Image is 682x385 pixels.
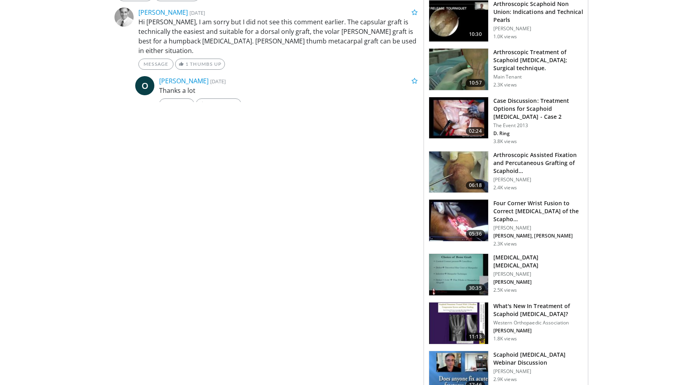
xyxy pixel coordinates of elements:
a: [PERSON_NAME] [138,8,188,17]
img: Picture_26_2.png.150x105_q85_crop-smart_upscale.jpg [429,151,488,193]
h3: Case Discussion: Treatment Options for Scaphoid [MEDICAL_DATA] - Case 2 [493,97,583,121]
img: 00208cd3-f601-4154-94e5-f10a2e28a0d3.150x105_q85_crop-smart_upscale.jpg [429,0,488,42]
p: 2.5K views [493,287,517,293]
span: 10:57 [466,79,485,87]
a: Message [138,59,173,70]
p: 2.9K views [493,376,517,383]
a: 05:36 Four Corner Wrist Fusion to Correct [MEDICAL_DATA] of the Scapho… [PERSON_NAME] [PERSON_NAM... [429,199,583,247]
a: O [135,76,154,95]
img: 3fa8f6dd-f198-496d-9206-60061ac18507.150x105_q85_crop-smart_upscale.jpg [429,200,488,241]
p: 2.4K views [493,185,517,191]
span: 05:36 [466,230,485,238]
a: 06:18 Arthroscopic Assisted Fixation and Percutaneous Grafting of Scaphoid… [PERSON_NAME] 2.4K views [429,151,583,193]
p: Thanks a lot [159,86,418,95]
p: 1.8K views [493,336,517,342]
small: [DATE] [210,78,226,85]
img: 621ebd45-5241-40c4-870e-ac06f5cc1e08.150x105_q85_crop-smart_upscale.jpg [429,302,488,344]
img: 5f3ee0cb-4715-476f-97ae-a0b2f9d34fe6.150x105_q85_crop-smart_upscale.jpg [429,254,488,295]
p: Western Orthopaedic Association [493,320,583,326]
p: D. Ring [493,130,583,137]
p: [PERSON_NAME] [493,177,583,183]
p: 2.3K views [493,241,517,247]
p: [PERSON_NAME] [493,225,583,231]
p: [PERSON_NAME] [493,271,583,277]
p: [PERSON_NAME], [PERSON_NAME] [493,233,583,239]
p: Main Tenant [493,74,583,80]
h3: Four Corner Wrist Fusion to Correct [MEDICAL_DATA] of the Scapho… [493,199,583,223]
small: [DATE] [189,9,205,16]
h3: Arthroscopic Treatment of Scaphoid [MEDICAL_DATA]; Surgical technique. [493,48,583,72]
h3: Arthroscopic Assisted Fixation and Percutaneous Grafting of Scaphoid… [493,151,583,175]
p: [PERSON_NAME] [493,368,583,375]
img: AZ2ZgMjz0LFGHCPn4xMDoxOjB1O8AjAz.150x105_q85_crop-smart_upscale.jpg [429,97,488,139]
img: Avatar [114,8,134,27]
span: 1 [185,61,189,67]
h3: [MEDICAL_DATA] [MEDICAL_DATA] [493,253,583,269]
p: Hi [PERSON_NAME], I am sorry but I did not see this comment earlier. The capsular graft is techni... [138,17,418,55]
p: 1.0K views [493,33,517,40]
a: 30:35 [MEDICAL_DATA] [MEDICAL_DATA] [PERSON_NAME] [PERSON_NAME] 2.5K views [429,253,583,296]
p: 2.3K views [493,82,517,88]
a: 10:57 Arthroscopic Treatment of Scaphoid [MEDICAL_DATA]; Surgical technique. Main Tenant 2.3K views [429,48,583,90]
h3: What's New In Treatment of Scaphoid [MEDICAL_DATA]? [493,302,583,318]
span: 06:18 [466,181,485,189]
a: Message [159,98,194,110]
a: [PERSON_NAME] [159,77,209,85]
p: [PERSON_NAME] [493,279,583,285]
p: 3.8K views [493,138,517,145]
span: 30:35 [466,284,485,292]
p: The Event 2013 [493,122,583,129]
img: e75b1bed-6de2-441e-a3db-ba06633dafa4.150x105_q85_crop-smart_upscale.jpg [429,49,488,90]
p: [PERSON_NAME] [493,26,583,32]
span: 10:30 [466,30,485,38]
a: 1 Thumbs Up [175,59,225,70]
p: [PERSON_NAME] [493,328,583,334]
h3: Scaphoid [MEDICAL_DATA] Webinar Discussion [493,351,583,367]
a: 11:13 What's New In Treatment of Scaphoid [MEDICAL_DATA]? Western Orthopaedic Association [PERSON... [429,302,583,344]
a: Thumbs Up [196,98,241,110]
span: 02:24 [466,127,485,135]
span: 11:13 [466,333,485,341]
a: 02:24 Case Discussion: Treatment Options for Scaphoid [MEDICAL_DATA] - Case 2 The Event 2013 D. R... [429,97,583,145]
